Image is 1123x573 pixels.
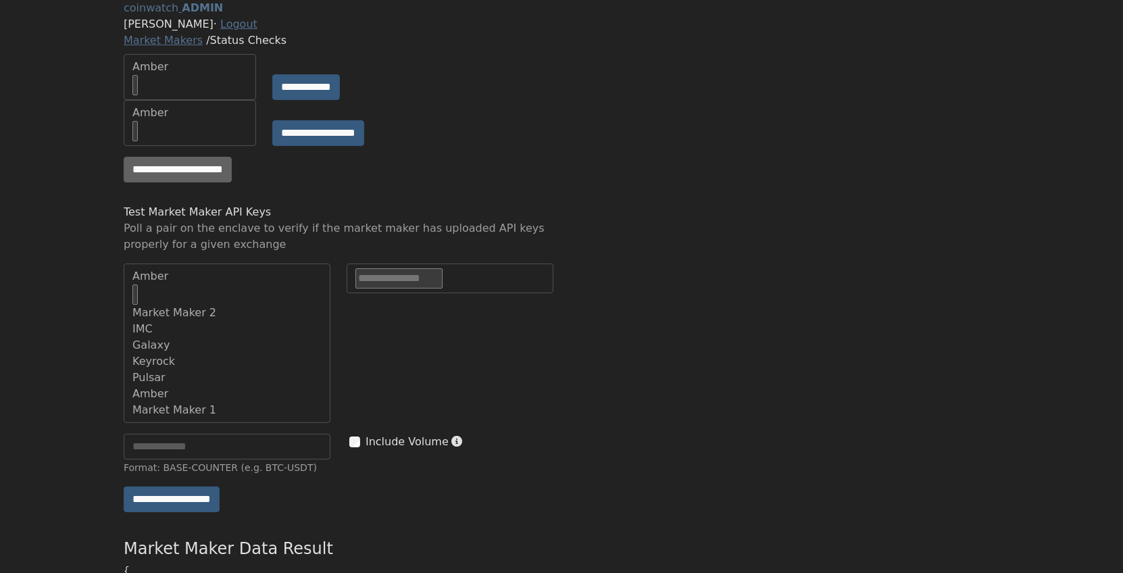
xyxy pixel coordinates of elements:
span: · [214,18,217,30]
label: Include Volume [366,434,449,450]
div: IMC [132,321,319,337]
div: Market Maker 1 [132,402,319,418]
a: Market Makers [124,34,203,47]
div: Amber [132,268,322,284]
div: Market Maker 2 [132,305,319,321]
div: Test Market Maker API Keys [124,204,553,220]
div: Status Checks [124,32,999,49]
small: Format: BASE-COUNTER (e.g. BTC-USDT) [124,462,317,473]
div: Galaxy [132,337,319,353]
div: Amber [132,105,247,121]
div: Poll a pair on the enclave to verify if the market maker has uploaded API keys properly for a giv... [124,220,553,253]
div: Amber [132,386,319,402]
div: Keyrock [132,353,319,370]
div: [PERSON_NAME] [124,16,999,32]
a: Logout [220,18,257,30]
a: coinwatch ADMIN [124,1,223,14]
h4: Market Maker Data Result [124,539,999,559]
div: Amber [132,59,247,75]
span: / [206,34,209,47]
div: Pulsar [132,370,319,386]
